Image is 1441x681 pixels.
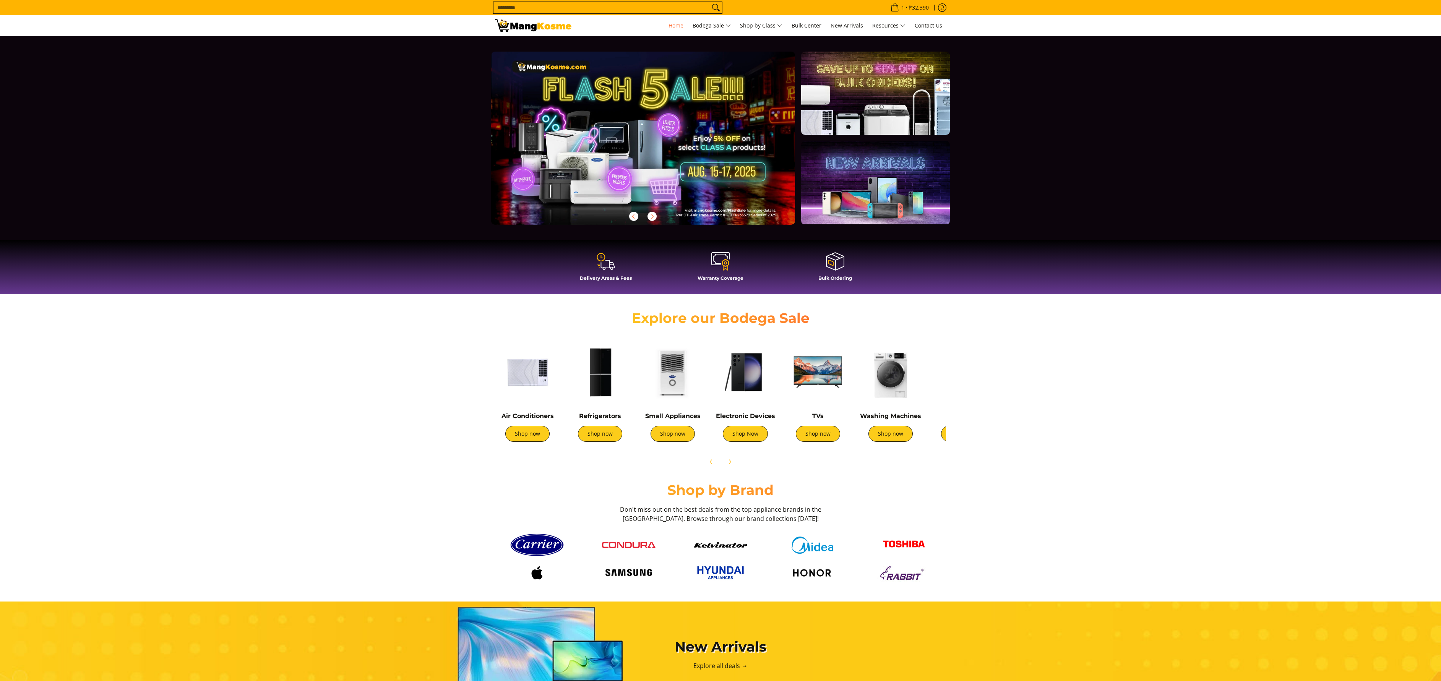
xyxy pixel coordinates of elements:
a: Carrier logo 1 98356 9b90b2e1 0bd1 49ad 9aa2 9ddb2e94a36b [495,531,579,559]
a: Home [665,15,687,36]
img: Midea logo 405e5d5e af7e 429b b899 c48f4df307b6 [785,537,839,554]
a: Refrigerators [579,412,621,420]
span: • [888,3,931,12]
img: Washing Machines [858,340,923,405]
a: Shop now [651,426,695,442]
h4: Bulk Ordering [782,275,889,281]
a: Warranty Coverage [667,251,774,287]
button: Search [710,2,722,13]
a: More [491,52,819,237]
a: Kelvinator button 9a26f67e caed 448c 806d e01e406ddbdc [678,542,763,548]
span: Contact Us [915,22,942,29]
a: Shop now [796,426,840,442]
a: Bodega Sale [689,15,735,36]
a: Bulk Ordering [782,251,889,287]
a: Explore all deals → [693,662,748,670]
img: Kelvinator button 9a26f67e caed 448c 806d e01e406ddbdc [694,542,747,548]
a: Resources [868,15,909,36]
h2: Explore our Bodega Sale [610,310,831,327]
a: Shop now [868,426,913,442]
img: Logo samsung wordmark [602,566,656,580]
button: Next [721,453,738,470]
img: Condura logo red [602,542,656,548]
button: Previous [703,453,720,470]
a: Delivery Areas & Fees [552,251,659,287]
span: ₱32,390 [907,5,930,10]
img: Carrier logo 1 98356 9b90b2e1 0bd1 49ad 9aa2 9ddb2e94a36b [510,531,564,559]
span: Shop by Class [740,21,782,31]
a: Midea logo 405e5d5e af7e 429b b899 c48f4df307b6 [770,537,854,554]
img: Cookers [931,340,996,405]
img: Small Appliances [640,340,705,405]
h4: Warranty Coverage [667,275,774,281]
a: Washing Machines [860,412,921,420]
img: Hyundai 2 [694,563,747,582]
a: Shop by Class [736,15,786,36]
img: Electronic Devices [713,340,778,405]
h2: Shop by Brand [495,482,946,499]
a: Logo honor [770,563,854,582]
a: Shop now [941,426,985,442]
img: Air Conditioners [495,340,560,405]
span: New Arrivals [831,22,863,29]
a: Contact Us [911,15,946,36]
a: Air Conditioners [501,412,554,420]
a: Shop now [505,426,550,442]
span: 1 [900,5,905,10]
a: Logo apple [495,563,579,582]
h3: Don't miss out on the best deals from the top appliance brands in the [GEOGRAPHIC_DATA]. Browse t... [617,505,824,523]
span: Bodega Sale [693,21,731,31]
button: Previous [625,208,642,225]
a: Shop now [578,426,622,442]
a: Toshiba logo [862,535,946,556]
nav: Main Menu [579,15,946,36]
a: Hyundai 2 [678,563,763,582]
h4: Delivery Areas & Fees [552,275,659,281]
a: Condura logo red [587,542,671,548]
a: Electronic Devices [716,412,775,420]
span: Home [669,22,683,29]
button: Next [644,208,660,225]
a: New Arrivals [827,15,867,36]
img: Mang Kosme: Your Home Appliances Warehouse Sale Partner! [495,19,571,32]
img: Logo apple [510,563,564,582]
img: TVs [785,340,850,405]
a: Logo rabbit [862,563,946,582]
span: Bulk Center [792,22,821,29]
img: Refrigerators [568,340,633,405]
a: Logo samsung wordmark [587,566,671,580]
a: Shop Now [723,426,768,442]
a: Small Appliances [645,412,701,420]
a: TVs [812,412,824,420]
span: Resources [872,21,905,31]
img: Logo honor [785,563,839,582]
a: Bulk Center [788,15,825,36]
img: Logo rabbit [877,563,931,582]
img: Toshiba logo [877,535,931,556]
